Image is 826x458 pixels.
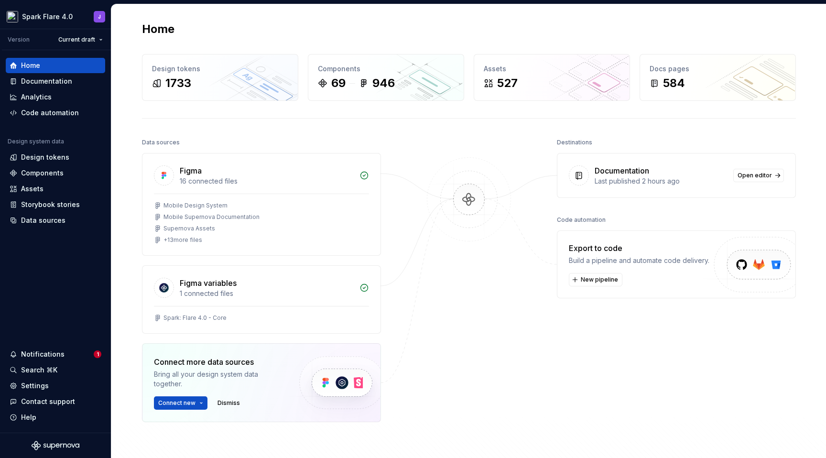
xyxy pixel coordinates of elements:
[318,64,454,74] div: Components
[569,256,709,265] div: Build a pipeline and automate code delivery.
[6,89,105,105] a: Analytics
[8,36,30,44] div: Version
[6,181,105,196] a: Assets
[154,370,283,389] div: Bring all your design system data together.
[21,200,80,209] div: Storybook stories
[180,289,354,298] div: 1 connected files
[158,399,196,407] span: Connect new
[21,365,57,375] div: Search ⌘K
[163,236,202,244] div: + 13 more files
[217,399,240,407] span: Dismiss
[165,76,191,91] div: 1733
[557,136,592,149] div: Destinations
[6,410,105,425] button: Help
[21,153,69,162] div: Design tokens
[308,54,464,101] a: Components69946
[21,184,43,194] div: Assets
[2,6,109,27] button: Spark Flare 4.0J
[58,36,95,44] span: Current draft
[163,314,227,322] div: Spark: Flare 4.0 - Core
[557,213,606,227] div: Code automation
[474,54,630,101] a: Assets527
[21,397,75,406] div: Contact support
[6,74,105,89] a: Documentation
[21,92,52,102] div: Analytics
[484,64,620,74] div: Assets
[6,165,105,181] a: Components
[581,276,618,284] span: New pipeline
[569,273,622,286] button: New pipeline
[21,108,79,118] div: Code automation
[142,153,381,256] a: Figma16 connected filesMobile Design SystemMobile Supernova DocumentationSupernova Assets+13more ...
[497,76,518,91] div: 527
[663,76,685,91] div: 584
[6,213,105,228] a: Data sources
[21,349,65,359] div: Notifications
[180,165,202,176] div: Figma
[21,61,40,70] div: Home
[8,138,64,145] div: Design system data
[6,105,105,120] a: Code automation
[142,22,174,37] h2: Home
[213,396,244,410] button: Dismiss
[21,168,64,178] div: Components
[6,197,105,212] a: Storybook stories
[650,64,786,74] div: Docs pages
[640,54,796,101] a: Docs pages584
[21,76,72,86] div: Documentation
[21,413,36,422] div: Help
[733,169,784,182] a: Open editor
[7,11,18,22] img: d6852e8b-7cd7-4438-8c0d-f5a8efe2c281.png
[6,394,105,409] button: Contact support
[21,216,65,225] div: Data sources
[142,136,180,149] div: Data sources
[180,176,354,186] div: 16 connected files
[569,242,709,254] div: Export to code
[595,165,649,176] div: Documentation
[21,381,49,391] div: Settings
[142,54,298,101] a: Design tokens1733
[154,396,207,410] button: Connect new
[6,362,105,378] button: Search ⌘K
[163,225,215,232] div: Supernova Assets
[32,441,79,450] svg: Supernova Logo
[163,202,228,209] div: Mobile Design System
[152,64,288,74] div: Design tokens
[98,13,101,21] div: J
[180,277,237,289] div: Figma variables
[6,347,105,362] button: Notifications1
[6,150,105,165] a: Design tokens
[595,176,728,186] div: Last published 2 hours ago
[22,12,73,22] div: Spark Flare 4.0
[738,172,772,179] span: Open editor
[331,76,346,91] div: 69
[163,213,260,221] div: Mobile Supernova Documentation
[6,378,105,393] a: Settings
[94,350,101,358] span: 1
[154,356,283,368] div: Connect more data sources
[54,33,107,46] button: Current draft
[142,265,381,334] a: Figma variables1 connected filesSpark: Flare 4.0 - Core
[6,58,105,73] a: Home
[372,76,395,91] div: 946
